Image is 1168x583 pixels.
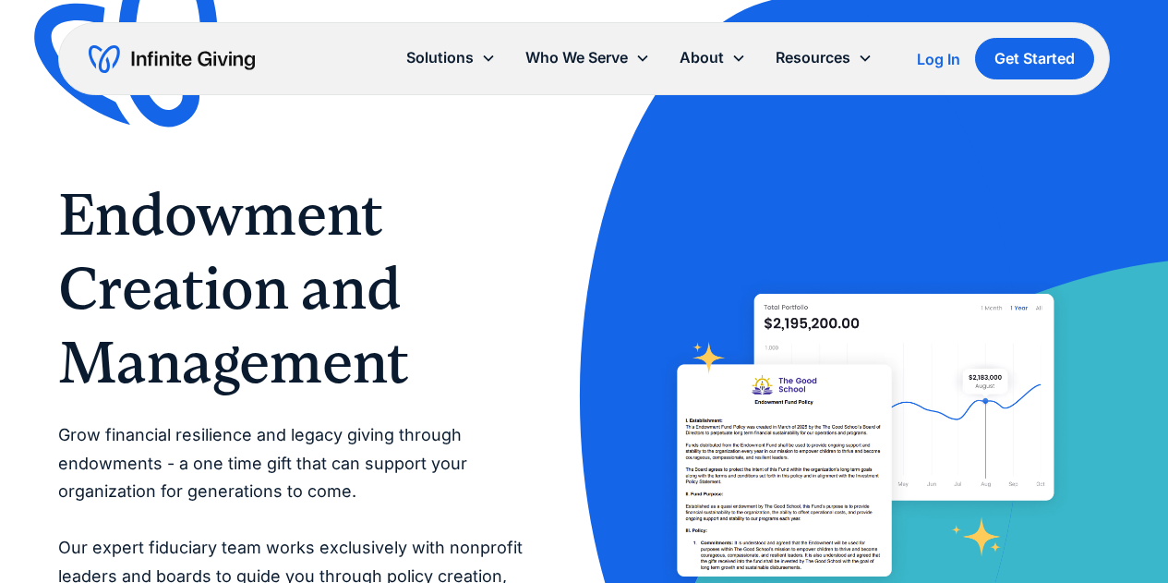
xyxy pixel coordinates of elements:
div: About [680,45,724,70]
a: Log In [917,48,960,70]
a: home [89,44,255,74]
div: Who We Serve [511,38,665,78]
a: Get Started [975,38,1094,79]
div: Who We Serve [525,45,628,70]
h1: Endowment Creation and Management [58,177,547,399]
div: Solutions [391,38,511,78]
div: Log In [917,52,960,67]
div: Solutions [406,45,474,70]
div: About [665,38,761,78]
div: Resources [776,45,850,70]
div: Resources [761,38,887,78]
